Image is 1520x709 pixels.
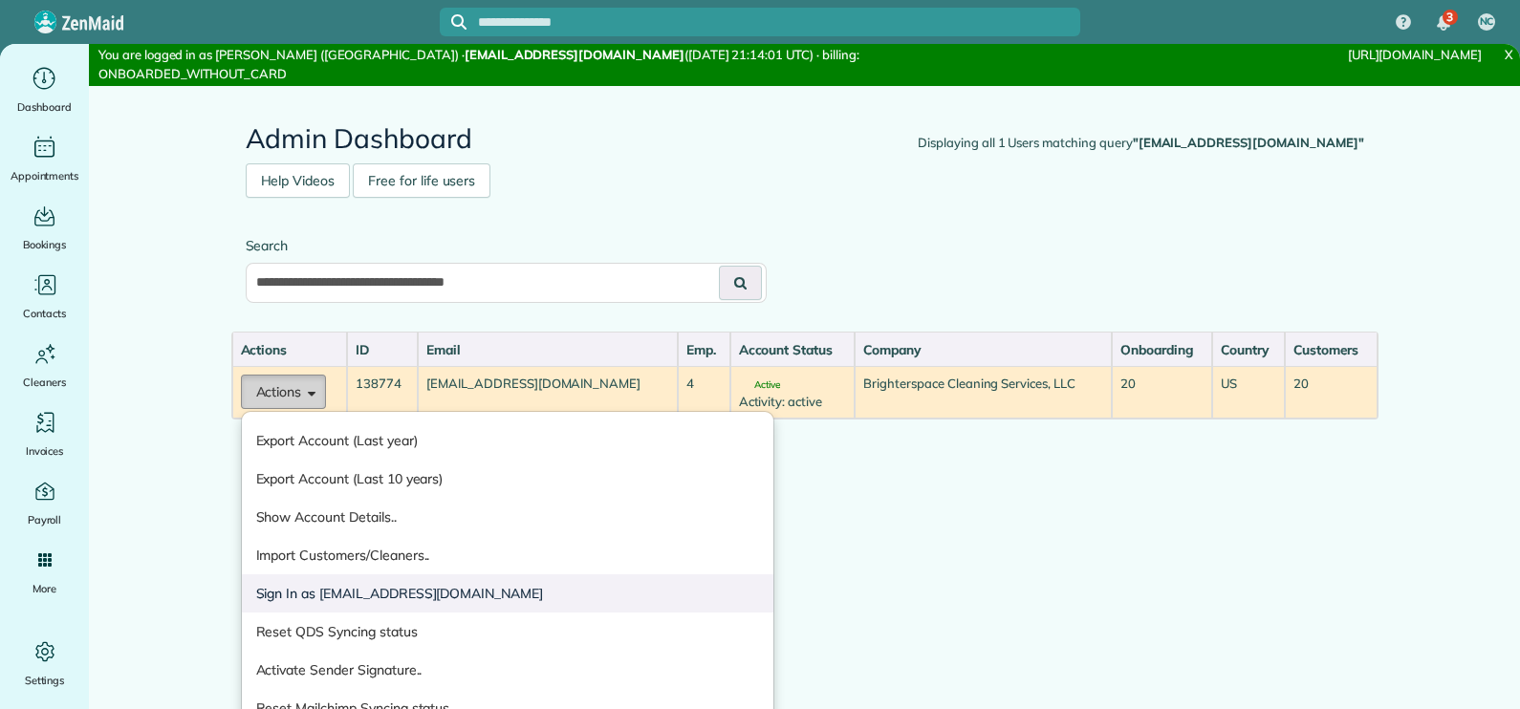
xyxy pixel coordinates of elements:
[8,132,81,185] a: Appointments
[863,340,1103,359] div: Company
[465,47,684,62] strong: [EMAIL_ADDRESS][DOMAIN_NAME]
[17,97,72,117] span: Dashboard
[246,124,1364,154] h2: Admin Dashboard
[1497,44,1520,66] a: X
[246,236,767,255] label: Search
[8,269,81,323] a: Contacts
[23,373,66,392] span: Cleaners
[1133,135,1364,150] strong: "[EMAIL_ADDRESS][DOMAIN_NAME]"
[8,476,81,529] a: Payroll
[242,421,773,460] a: Export Account (Last year)
[1480,14,1494,30] span: NC
[8,63,81,117] a: Dashboard
[918,134,1363,153] div: Displaying all 1 Users matching query
[1348,47,1482,62] a: [URL][DOMAIN_NAME]
[1221,340,1276,359] div: Country
[353,163,490,198] a: Free for life users
[678,366,730,419] td: 4
[1446,10,1453,25] span: 3
[855,366,1112,419] td: Brighterspace Cleaning Services, LLC
[246,163,351,198] a: Help Videos
[241,375,327,409] button: Actions
[418,366,678,419] td: [EMAIL_ADDRESS][DOMAIN_NAME]
[739,340,847,359] div: Account Status
[23,304,66,323] span: Contacts
[426,340,669,359] div: Email
[1285,366,1377,419] td: 20
[23,235,67,254] span: Bookings
[686,340,722,359] div: Emp.
[8,407,81,461] a: Invoices
[1423,2,1464,44] div: 3 unread notifications
[1112,366,1212,419] td: 20
[347,366,418,419] td: 138774
[440,14,467,30] button: Focus search
[242,498,773,536] a: Show Account Details..
[242,574,773,612] a: Sign In as [EMAIL_ADDRESS][DOMAIN_NAME]
[11,166,79,185] span: Appointments
[242,460,773,498] a: Export Account (Last 10 years)
[33,579,56,598] span: More
[242,651,773,689] a: Activate Sender Signature..
[739,380,781,390] span: Active
[25,671,65,690] span: Settings
[451,14,467,30] svg: Focus search
[8,636,81,690] a: Settings
[241,340,339,359] div: Actions
[89,44,1020,86] div: You are logged in as [PERSON_NAME] ([GEOGRAPHIC_DATA]) · ([DATE] 21:14:01 UTC) · billing: ONBOARD...
[242,612,773,651] a: Reset QDS Syncing status
[356,340,409,359] div: ID
[28,510,62,529] span: Payroll
[1293,340,1368,359] div: Customers
[26,441,64,461] span: Invoices
[1120,340,1204,359] div: Onboarding
[1212,366,1285,419] td: US
[739,393,847,411] div: Activity: active
[8,338,81,392] a: Cleaners
[8,201,81,254] a: Bookings
[242,536,773,574] a: Import Customers/Cleaners..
